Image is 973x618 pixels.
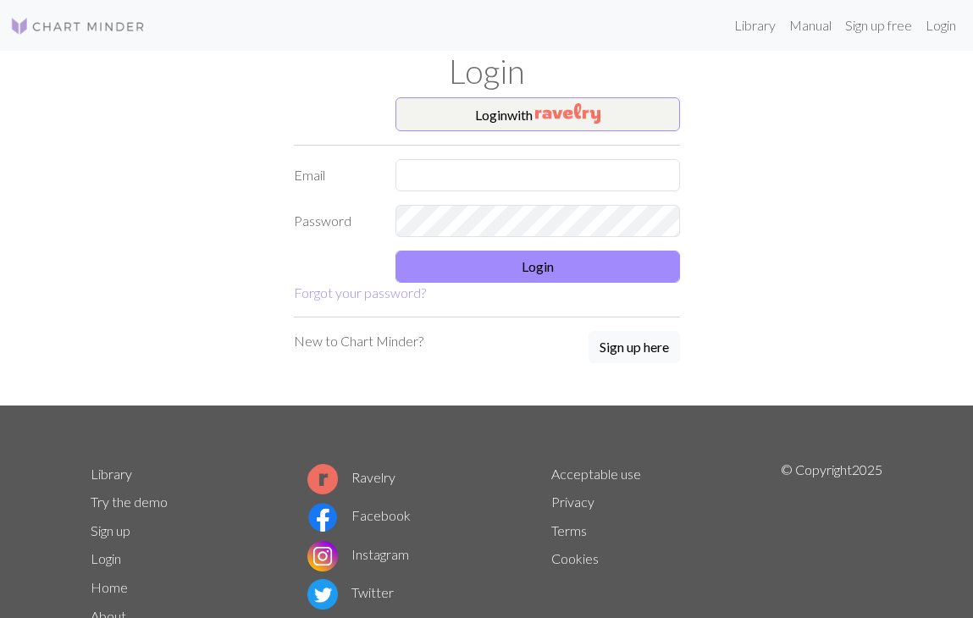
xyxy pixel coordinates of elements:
[284,205,385,237] label: Password
[294,331,423,351] p: New to Chart Minder?
[307,464,338,494] img: Ravelry logo
[307,541,338,571] img: Instagram logo
[307,502,338,532] img: Facebook logo
[838,8,919,42] a: Sign up free
[782,8,838,42] a: Manual
[307,507,411,523] a: Facebook
[91,522,130,538] a: Sign up
[294,284,426,301] a: Forgot your password?
[91,579,128,595] a: Home
[535,103,600,124] img: Ravelry
[307,584,394,600] a: Twitter
[919,8,963,42] a: Login
[307,546,409,562] a: Instagram
[551,522,587,538] a: Terms
[551,494,594,510] a: Privacy
[727,8,782,42] a: Library
[589,331,680,365] a: Sign up here
[80,51,893,91] h1: Login
[307,579,338,610] img: Twitter logo
[284,159,385,191] label: Email
[395,251,680,283] button: Login
[307,469,395,485] a: Ravelry
[551,550,599,566] a: Cookies
[91,466,132,482] a: Library
[395,97,680,131] button: Loginwith
[589,331,680,363] button: Sign up here
[91,550,121,566] a: Login
[551,466,641,482] a: Acceptable use
[10,16,146,36] img: Logo
[91,494,168,510] a: Try the demo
